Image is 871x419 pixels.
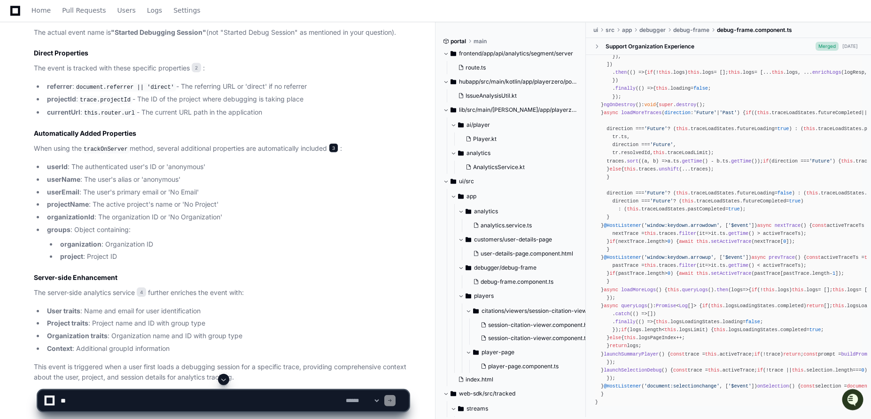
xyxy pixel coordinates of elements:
span: this [644,263,656,268]
span: ts [621,134,627,140]
span: this [714,327,725,333]
span: debugger/debug-frame [474,264,537,272]
img: Robert Klasen [9,117,24,139]
span: true [778,126,789,132]
span: ui [593,26,598,34]
img: 1756235613930-3d25f9e4-fa56-45dd-b3ad-e072dfbd1548 [9,70,26,87]
span: traceLoadLimit [668,150,708,155]
span: direction [665,110,691,116]
span: false [693,85,708,91]
span: Promise [656,303,676,309]
span: this [656,319,668,325]
span: this [832,287,844,293]
button: analytics.service.ts [469,219,588,232]
span: 0 [668,271,670,276]
span: async [751,255,766,260]
div: [DATE] [842,43,858,50]
span: app [622,26,632,34]
span: getTime [728,263,748,268]
span: 4 [137,287,146,297]
p: The server-side analytics service further enriches the event with: [34,287,409,298]
span: then [615,70,627,75]
span: 'window:keydown.arrowdown' [644,223,719,228]
span: logs [847,287,859,293]
span: prevTrace [769,255,794,260]
span: : | [665,110,737,116]
span: Pylon [93,172,114,179]
div: We're available if you need us! [42,79,129,87]
span: await [679,239,693,244]
button: lib/src/main/[PERSON_NAME]/app/playerzero/portal [443,102,579,117]
span: • [78,151,81,159]
li: : Object containing: [44,225,409,262]
strong: referrer [47,82,72,90]
strong: userId [47,163,68,171]
li: : - The referring URL or 'direct' if no referrer [44,81,409,93]
span: 'Future' [650,198,673,204]
svg: Directory [451,48,456,59]
span: ai/player [467,121,490,129]
span: this [682,198,694,204]
span: [DATE] [83,151,102,159]
img: Sejal Patel [9,142,24,157]
span: completed [778,303,803,309]
div: Support Organization Experience [606,43,694,50]
span: route.ts [466,64,486,71]
span: false [778,190,792,196]
span: ui/src [459,178,474,185]
code: this.router.url [82,109,137,117]
span: queryLogs [621,303,647,309]
strong: "Started Debugging Session" [111,28,206,36]
span: ts [723,158,728,164]
span: completed [780,327,806,333]
span: Merged [816,42,839,51]
span: this [627,206,638,212]
span: ts [673,158,679,164]
span: this [676,126,688,132]
span: enrichLogs [812,70,841,75]
div: Welcome [9,38,171,53]
span: Settings [173,8,200,13]
span: this [806,190,818,196]
svg: Directory [466,234,471,245]
span: await [679,271,693,276]
span: this [656,85,668,91]
span: session-citation-viewer.component.ts [488,334,589,342]
span: length [647,239,665,244]
span: () => [630,70,645,75]
span: this [696,239,708,244]
button: IssueAnalysisUtil.kt [454,89,573,102]
span: pastCompleted [688,206,725,212]
span: sort [627,158,638,164]
span: setActiveTrace [711,271,751,276]
button: See all [146,101,171,112]
span: session-citation-viewer.component.html [488,321,596,329]
span: () => [633,311,647,317]
button: citations/viewers/session-citation-viewer [466,303,601,318]
span: logsLimit [679,327,705,333]
span: async [604,303,618,309]
span: 'Future' [693,110,716,116]
span: getTime [682,158,702,164]
span: nextTrace [775,223,801,228]
span: 'Future' [644,190,667,196]
span: catch [615,311,630,317]
button: player-page.component.ts [477,360,596,373]
span: logs [778,287,789,293]
span: if [702,303,708,309]
span: user-details-page.component.html [481,250,573,257]
span: 'Future' [650,142,673,147]
span: debug-frame.component.ts [717,26,792,34]
strong: projectId [47,95,76,103]
svg: Directory [451,76,456,87]
span: ( ) => [641,158,667,164]
span: this [772,70,784,75]
span: logs [743,70,754,75]
span: traceLoadStates [691,190,734,196]
p: The event is tracked with these specific properties : [34,63,409,74]
span: this [665,327,677,333]
span: logsLoadingStates [725,303,775,309]
span: logsLoadingStates [728,327,778,333]
svg: Directory [466,290,471,302]
span: async [604,287,618,293]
